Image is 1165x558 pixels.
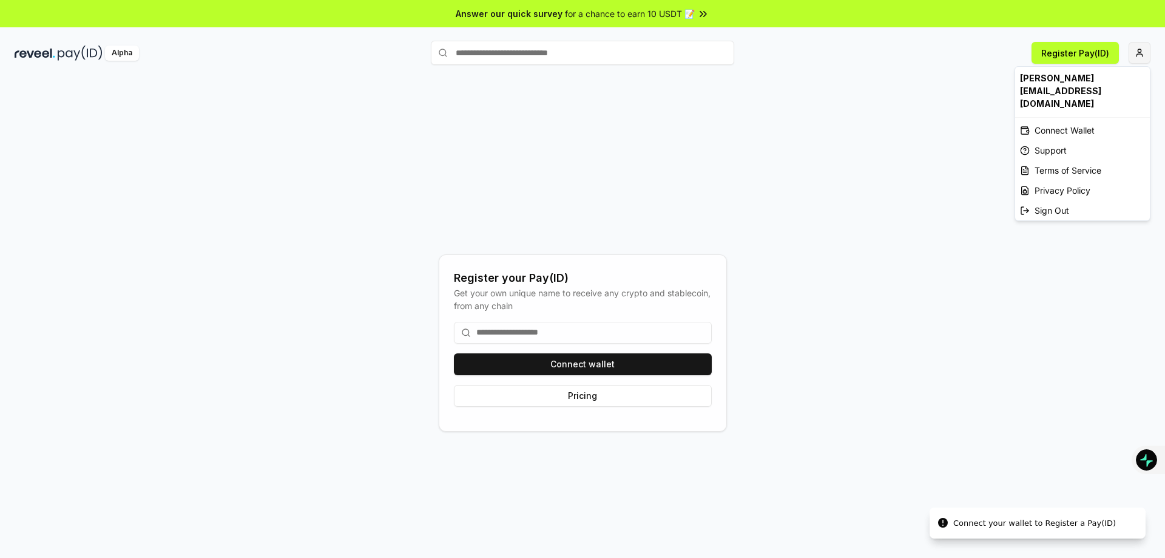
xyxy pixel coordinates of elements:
div: Sign Out [1015,200,1150,220]
div: [PERSON_NAME][EMAIL_ADDRESS][DOMAIN_NAME] [1015,67,1150,115]
a: Terms of Service [1015,160,1150,180]
a: Support [1015,140,1150,160]
div: Connect Wallet [1015,120,1150,140]
a: Privacy Policy [1015,180,1150,200]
